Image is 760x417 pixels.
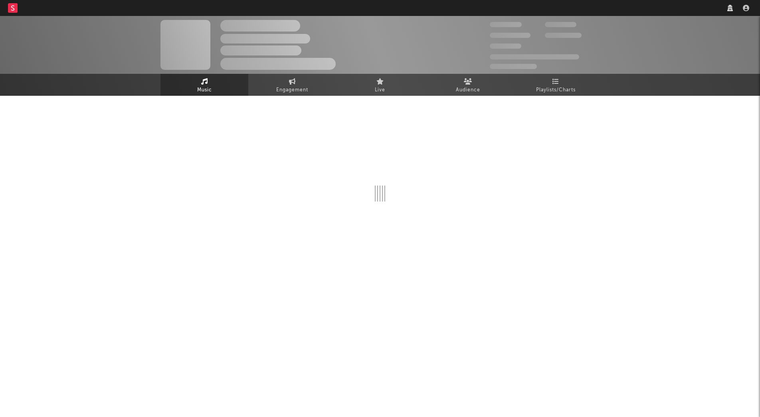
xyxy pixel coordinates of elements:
[545,33,582,38] span: 1,000,000
[336,74,424,96] a: Live
[512,74,600,96] a: Playlists/Charts
[490,22,522,27] span: 300,000
[160,74,248,96] a: Music
[375,85,385,95] span: Live
[456,85,480,95] span: Audience
[490,54,579,59] span: 50,000,000 Monthly Listeners
[197,85,212,95] span: Music
[545,22,576,27] span: 100,000
[490,33,530,38] span: 50,000,000
[490,43,521,49] span: 100,000
[490,64,537,69] span: Jump Score: 85.0
[424,74,512,96] a: Audience
[536,85,576,95] span: Playlists/Charts
[276,85,308,95] span: Engagement
[248,74,336,96] a: Engagement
